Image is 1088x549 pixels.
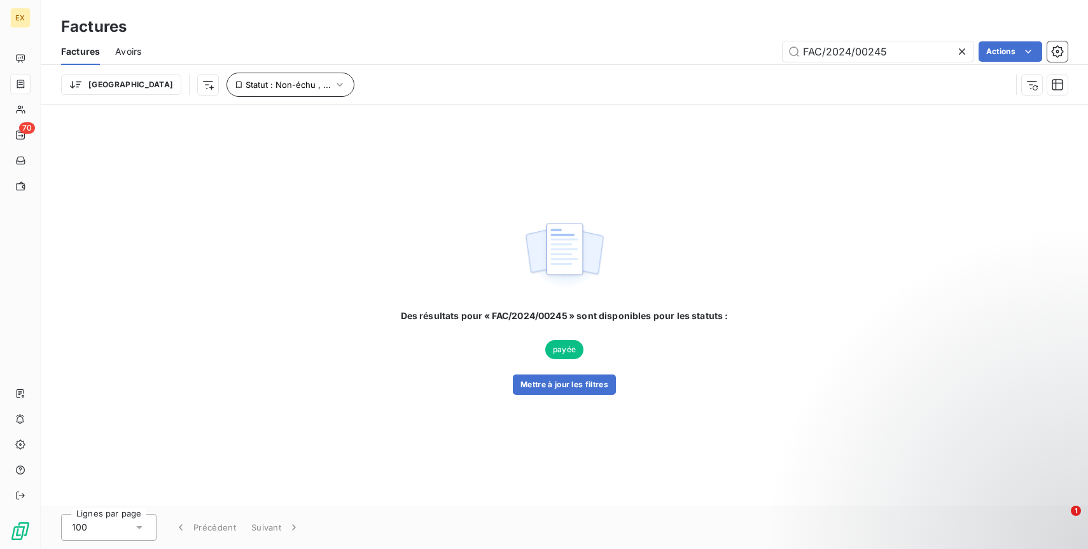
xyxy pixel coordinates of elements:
[10,521,31,541] img: Logo LeanPay
[19,122,35,134] span: 70
[10,8,31,28] div: EX
[783,41,973,62] input: Rechercher
[61,15,127,38] h3: Factures
[115,45,141,58] span: Avoirs
[72,521,87,534] span: 100
[513,374,616,395] button: Mettre à jour les filtres
[401,310,729,322] span: Des résultats pour « FAC/2024/00245 » sont disponibles pour les statuts :
[61,45,100,58] span: Factures
[244,514,308,541] button: Suivant
[979,41,1042,62] button: Actions
[61,75,181,95] button: [GEOGRAPHIC_DATA]
[246,80,331,90] span: Statut : Non-échu , ...
[833,425,1088,515] iframe: Intercom notifications message
[524,216,605,295] img: empty state
[227,73,354,97] button: Statut : Non-échu , ...
[545,340,583,359] span: payée
[167,514,244,541] button: Précédent
[1045,506,1075,536] iframe: Intercom live chat
[1071,506,1081,516] span: 1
